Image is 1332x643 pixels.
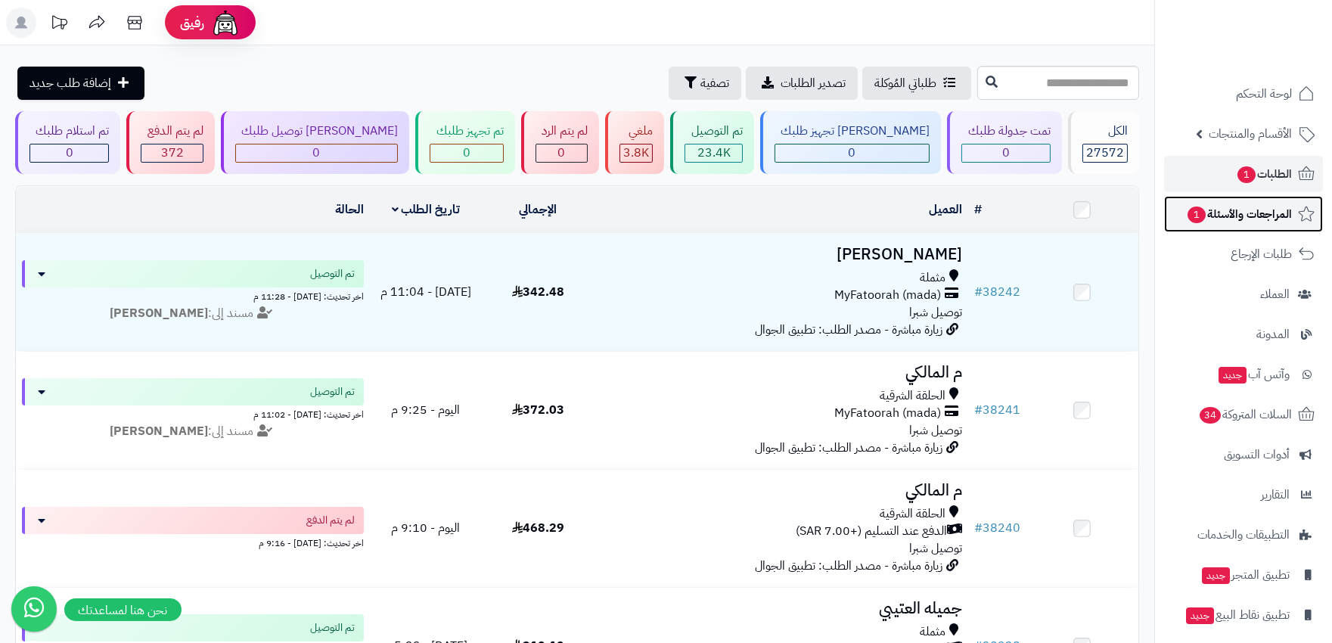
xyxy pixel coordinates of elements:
[746,67,858,100] a: تصدير الطلبات
[17,67,144,100] a: إضافة طلب جديد
[412,111,517,174] a: تم تجهيز طلبك 0
[512,519,564,537] span: 468.29
[669,67,741,100] button: تصفية
[312,144,320,162] span: 0
[1164,597,1323,633] a: تطبيق نقاط البيعجديد
[12,111,123,174] a: تم استلام طلبك 0
[757,111,944,174] a: [PERSON_NAME] تجهيز طلبك 0
[380,283,471,301] span: [DATE] - 11:04 م
[862,67,971,100] a: طلباتي المُوكلة
[974,200,982,219] a: #
[667,111,756,174] a: تم التوصيل 23.4K
[880,387,945,405] span: الحلقة الشرقية
[22,534,364,550] div: اخر تحديث: [DATE] - 9:16 م
[1086,144,1124,162] span: 27572
[29,123,109,140] div: تم استلام طلبك
[1185,604,1290,626] span: تطبيق نقاط البيع
[781,74,846,92] span: تصدير الطلبات
[1164,356,1323,393] a: وآتس آبجديد
[600,482,961,499] h3: م المالكي
[775,123,930,140] div: [PERSON_NAME] تجهيز طلبك
[1236,83,1292,104] span: لوحة التحكم
[1164,436,1323,473] a: أدوات التسويق
[11,423,375,440] div: مسند إلى:
[619,123,653,140] div: ملغي
[974,283,983,301] span: #
[11,305,375,322] div: مسند إلى:
[557,144,565,162] span: 0
[1186,607,1214,624] span: جديد
[1202,567,1230,584] span: جديد
[463,144,470,162] span: 0
[1229,11,1318,43] img: logo-2.png
[961,123,1050,140] div: تمت جدولة طلبك
[848,144,855,162] span: 0
[602,111,667,174] a: ملغي 3.8K
[536,123,588,140] div: لم يتم الرد
[796,523,947,540] span: الدفع عند التسليم (+7.00 SAR)
[430,123,503,140] div: تم تجهيز طلبك
[141,144,202,162] div: 372
[1198,404,1292,425] span: السلات المتروكة
[391,401,460,419] span: اليوم - 9:25 م
[1065,111,1142,174] a: الكل27572
[974,401,983,419] span: #
[22,405,364,421] div: اخر تحديث: [DATE] - 11:02 م
[1261,484,1290,505] span: التقارير
[620,144,652,162] div: 3830
[518,111,602,174] a: لم يتم الرد 0
[236,144,397,162] div: 0
[920,623,945,641] span: مثملة
[1164,196,1323,232] a: المراجعات والأسئلة1
[161,144,184,162] span: 372
[1164,517,1323,553] a: التطبيقات والخدمات
[974,283,1020,301] a: #38242
[1164,396,1323,433] a: السلات المتروكة34
[1209,123,1292,144] span: الأقسام والمنتجات
[600,246,961,263] h3: [PERSON_NAME]
[110,422,208,440] strong: [PERSON_NAME]
[1082,123,1128,140] div: الكل
[391,519,460,537] span: اليوم - 9:10 م
[1164,236,1323,272] a: طلبات الإرجاع
[909,421,962,440] span: توصيل شبرا
[536,144,587,162] div: 0
[775,144,929,162] div: 0
[1260,284,1290,305] span: العملاء
[755,321,942,339] span: زيارة مباشرة - مصدر الطلب: تطبيق الجوال
[1164,76,1323,112] a: لوحة التحكم
[335,200,364,219] a: الحالة
[929,200,962,219] a: العميل
[909,303,962,321] span: توصيل شبرا
[755,439,942,457] span: زيارة مباشرة - مصدر الطلب: تطبيق الجوال
[1164,557,1323,593] a: تطبيق المتجرجديد
[1164,156,1323,192] a: الطلبات1
[512,401,564,419] span: 372.03
[123,111,217,174] a: لم يتم الدفع 372
[600,600,961,617] h3: جميله العتيبي
[1200,564,1290,586] span: تطبيق المتجر
[1187,206,1206,224] span: 1
[1164,276,1323,312] a: العملاء
[974,519,983,537] span: #
[1256,324,1290,345] span: المدونة
[962,144,1049,162] div: 0
[974,519,1020,537] a: #38240
[430,144,502,162] div: 0
[66,144,73,162] span: 0
[1236,163,1292,185] span: الطلبات
[623,144,649,162] span: 3.8K
[310,620,355,635] span: تم التوصيل
[392,200,461,219] a: تاريخ الطلب
[310,384,355,399] span: تم التوصيل
[40,8,78,42] a: تحديثات المنصة
[1164,477,1323,513] a: التقارير
[180,14,204,32] span: رفيق
[29,74,111,92] span: إضافة طلب جديد
[600,364,961,381] h3: م المالكي
[1237,166,1256,184] span: 1
[218,111,412,174] a: [PERSON_NAME] توصيل طلبك 0
[1164,316,1323,353] a: المدونة
[685,144,741,162] div: 23370
[1197,524,1290,545] span: التطبيقات والخدمات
